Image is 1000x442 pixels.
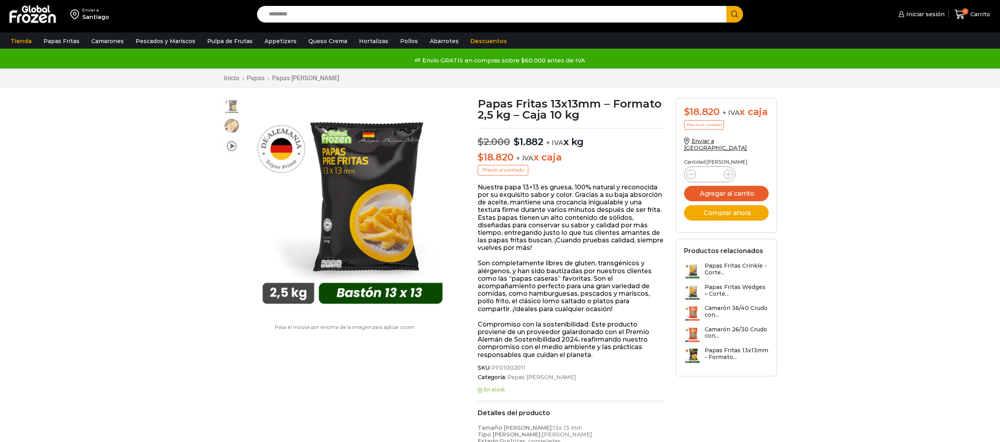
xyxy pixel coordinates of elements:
span: Carrito [968,10,990,18]
a: Pollos [396,34,422,49]
bdi: 1.882 [514,136,543,147]
a: Papas [PERSON_NAME] [506,374,576,381]
a: Papas [246,74,265,82]
span: $ [684,106,690,117]
span: Iniciar sesión [904,10,945,18]
a: Papas Fritas Crinkle - Corte... [684,263,769,280]
p: Precio al contado [478,165,528,175]
a: Iniciar sesión [896,6,945,22]
input: Product quantity [702,169,717,180]
span: $ [514,136,520,147]
a: 0 Carrito [953,5,992,24]
div: Santiago [82,13,109,21]
a: Pulpa de Frutas [203,34,257,49]
p: x caja [478,152,664,163]
a: Appetizers [261,34,301,49]
a: Descuentos [467,34,511,49]
a: Pescados y Mariscos [132,34,199,49]
h1: Papas Fritas 13x13mm – Formato 2,5 kg – Caja 10 kg [478,98,664,120]
span: SKU: [478,365,664,371]
p: Son completamente libres de gluten, transgénicos y alérgenos, y han sido bautizadas por nuestros ... [478,259,664,312]
strong: Tipo [PERSON_NAME]: [478,431,542,438]
a: Papas Fritas 13x13mm - Formato... [684,347,769,364]
nav: Breadcrumb [223,74,340,82]
span: + IVA [516,154,533,162]
bdi: 18.820 [478,151,513,163]
div: x caja [684,106,769,118]
h3: Camarón 26/30 Crudo con... [705,326,769,340]
h3: Camarón 36/40 Crudo con... [705,305,769,318]
span: Categoría: [478,374,664,381]
bdi: 2.000 [478,136,510,147]
a: Camarón 26/30 Crudo con... [684,326,769,343]
span: 13×13 [224,118,240,134]
p: En stock [478,387,664,393]
span: $ [478,151,484,163]
span: $ [478,136,484,147]
strong: Tamaño [PERSON_NAME]: [478,424,553,431]
div: Enviar a [82,8,109,13]
h3: Papas Fritas Wedges – Corte... [705,284,769,297]
p: Pasa el mouse por encima de la imagen para aplicar zoom [223,325,466,330]
a: Tienda [7,34,36,49]
button: Search button [726,6,743,23]
a: Abarrotes [426,34,463,49]
a: Queso Crema [304,34,351,49]
span: 13-x-13-2kg [224,98,240,114]
p: Cantidad [PERSON_NAME] [684,159,769,165]
img: address-field-icon.svg [70,8,82,21]
a: Camarones [87,34,128,49]
p: x kg [478,128,664,148]
a: Papas Fritas Wedges – Corte... [684,284,769,301]
span: 0 [962,8,968,15]
a: Inicio [223,74,240,82]
h3: Papas Fritas 13x13mm - Formato... [705,347,769,361]
span: PF01002011 [490,365,526,371]
p: Nuestra papa 13×13 es gruesa, 100% natural y reconocida por su exquisito sabor y color. Gracias a... [478,183,664,252]
p: Precio al contado [684,120,724,130]
h2: Productos relacionados [684,247,763,255]
span: + IVA [546,139,563,147]
a: Papas Fritas [40,34,83,49]
button: Agregar al carrito [684,186,769,201]
h3: Papas Fritas Crinkle - Corte... [705,263,769,276]
a: Enviar a [GEOGRAPHIC_DATA] [684,138,747,151]
bdi: 18.820 [684,106,720,117]
a: Hortalizas [355,34,392,49]
h2: Detalles del producto [478,409,664,417]
span: + IVA [722,109,740,117]
a: Papas [PERSON_NAME] [272,74,340,82]
button: Comprar ahora [684,205,769,221]
p: Compromiso con la sostenibilidad: Este producto proviene de un proveedor galardonado con el Premi... [478,321,664,359]
a: Camarón 36/40 Crudo con... [684,305,769,322]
